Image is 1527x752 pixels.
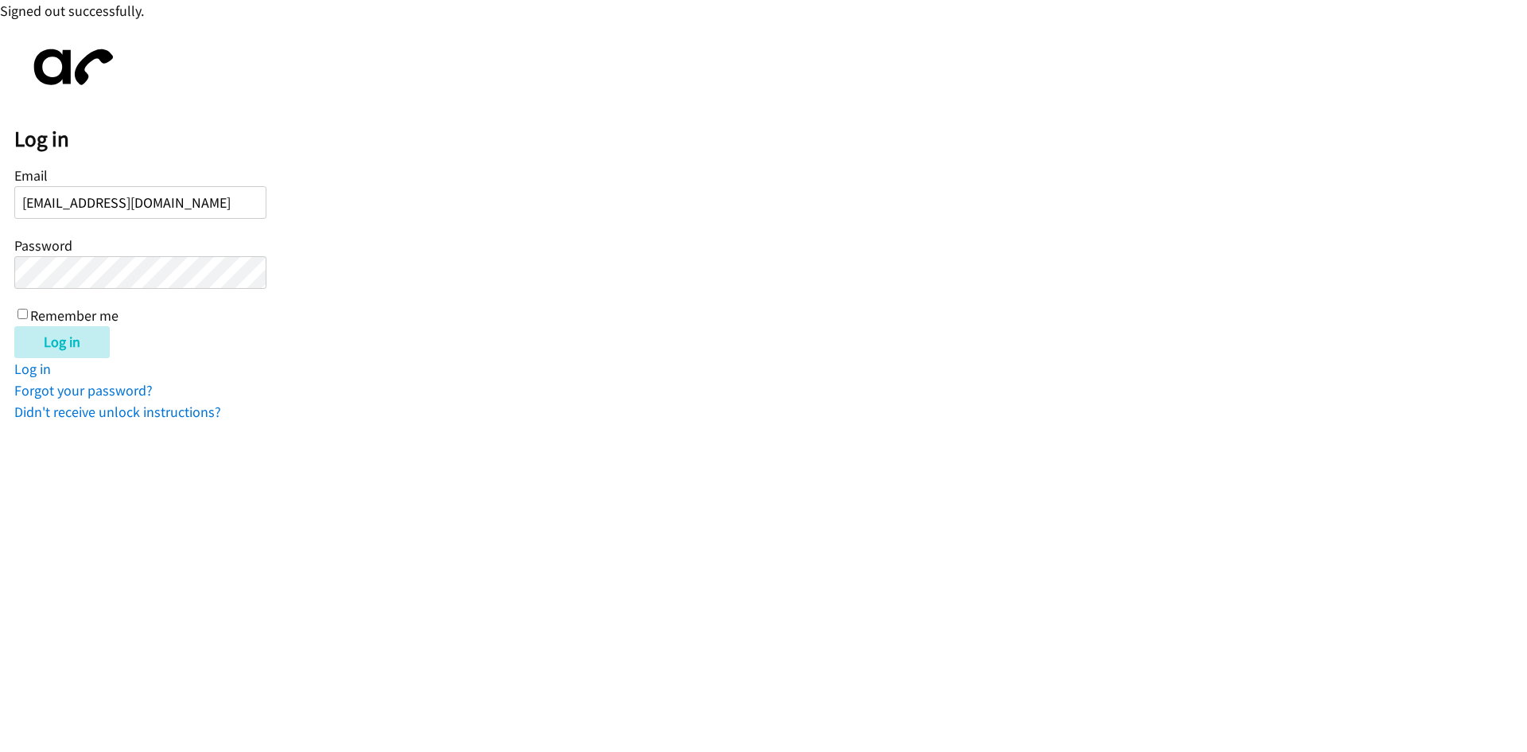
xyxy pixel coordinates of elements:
a: Log in [14,360,51,378]
input: Log in [14,326,110,358]
img: aphone-8a226864a2ddd6a5e75d1ebefc011f4aa8f32683c2d82f3fb0802fe031f96514.svg [14,36,126,99]
a: Didn't receive unlock instructions? [14,403,221,421]
a: Forgot your password? [14,381,153,399]
label: Remember me [30,306,119,325]
label: Email [14,166,48,185]
label: Password [14,236,72,255]
h2: Log in [14,126,1527,153]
